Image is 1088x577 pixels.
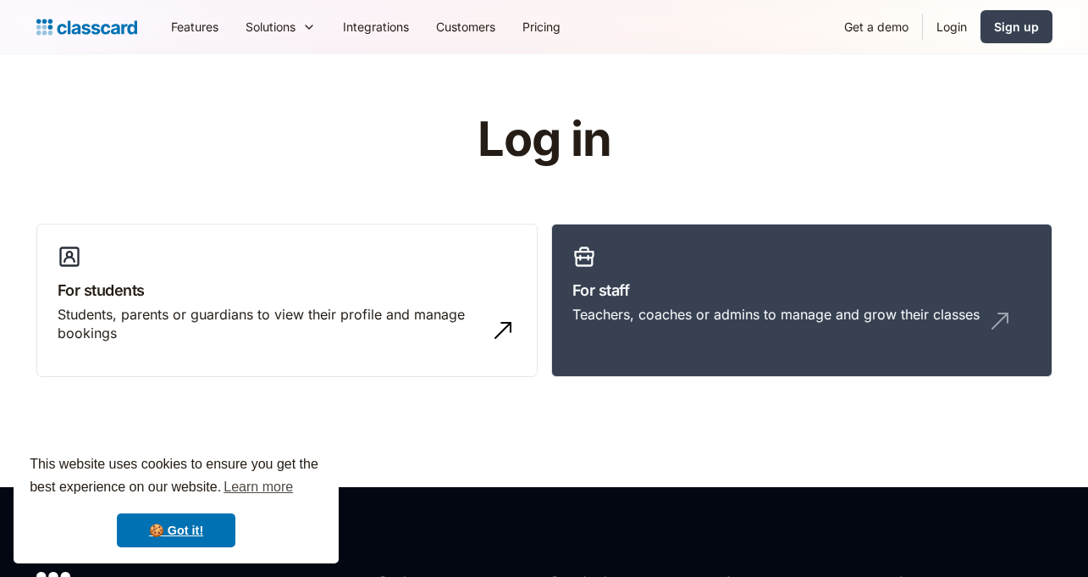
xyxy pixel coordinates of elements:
div: Sign up [994,18,1039,36]
a: For staffTeachers, coaches or admins to manage and grow their classes [551,224,1052,378]
h3: For staff [572,279,1031,302]
a: Features [157,8,232,46]
a: Get a demo [831,8,922,46]
h3: For students [58,279,516,302]
div: Students, parents or guardians to view their profile and manage bookings [58,305,483,343]
a: Sign up [980,10,1052,43]
div: Teachers, coaches or admins to manage and grow their classes [572,305,980,324]
a: learn more about cookies [221,474,295,500]
h1: Log in [275,114,813,166]
a: Pricing [509,8,574,46]
a: Logo [36,15,137,39]
div: Solutions [232,8,329,46]
a: For studentsStudents, parents or guardians to view their profile and manage bookings [36,224,538,378]
div: Solutions [246,18,295,36]
a: Customers [422,8,509,46]
a: Integrations [329,8,422,46]
a: Login [923,8,980,46]
a: dismiss cookie message [117,513,235,547]
div: cookieconsent [14,438,339,563]
span: This website uses cookies to ensure you get the best experience on our website. [30,454,323,500]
